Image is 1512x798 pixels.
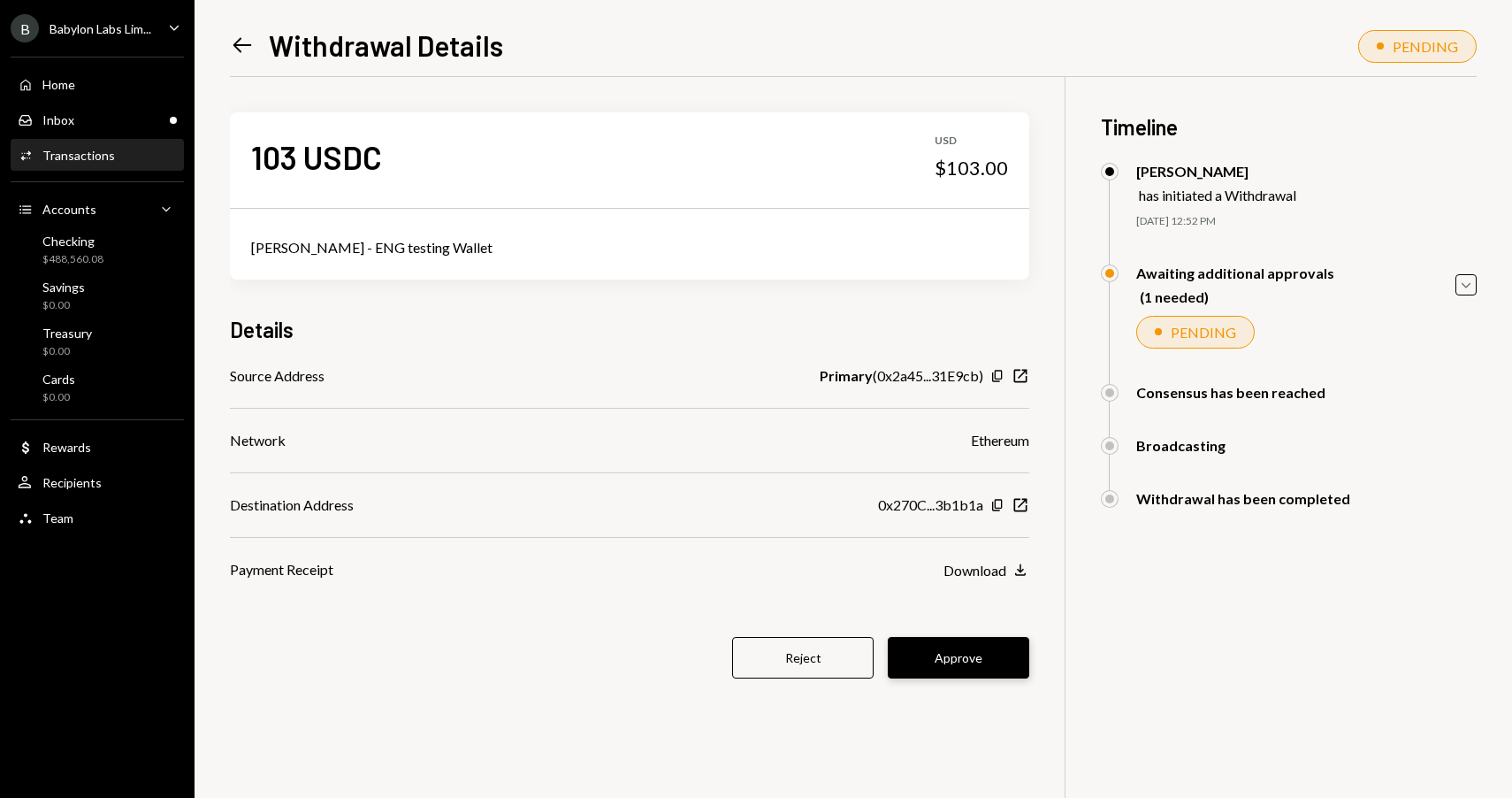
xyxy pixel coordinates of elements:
[42,298,85,313] div: $0.00
[42,390,75,405] div: $0.00
[1136,490,1350,507] div: Withdrawal has been completed
[251,137,382,177] div: 103 USDC
[1136,437,1226,454] div: Broadcasting
[230,365,325,387] div: Source Address
[42,510,73,526] div: Team
[42,280,85,295] div: Savings
[943,562,1006,579] div: Download
[230,559,333,580] div: Payment Receipt
[11,320,184,363] a: Treasury$0.00
[888,637,1029,679] button: Approve
[943,561,1029,580] button: Download
[11,431,184,463] a: Rewards
[230,495,354,516] div: Destination Address
[820,365,873,387] b: Primary
[42,475,102,490] div: Recipients
[42,112,74,127] div: Inbox
[11,139,184,171] a: Transactions
[878,495,983,516] div: 0x270C...3b1b1a
[11,502,184,533] a: Team
[935,134,1008,149] div: USD
[1101,112,1477,142] h3: Timeline
[251,237,1008,258] div: [PERSON_NAME] - ENG testing Wallet
[1136,384,1325,401] div: Consensus has been reached
[971,430,1029,451] div: Ethereum
[1136,265,1334,281] div: Awaiting additional approvals
[42,440,91,455] div: Rewards
[42,326,92,341] div: Treasury
[42,344,92,359] div: $0.00
[42,202,96,217] div: Accounts
[42,148,115,163] div: Transactions
[11,68,184,100] a: Home
[230,430,286,451] div: Network
[11,466,184,498] a: Recipients
[42,77,75,92] div: Home
[935,156,1008,180] div: $103.00
[1171,324,1236,341] div: PENDING
[269,27,503,63] h1: Withdrawal Details
[820,365,983,387] div: ( 0x2a45...31E9cb )
[11,366,184,409] a: Cards$0.00
[1136,163,1296,180] div: [PERSON_NAME]
[1393,38,1458,55] div: PENDING
[42,234,103,249] div: Checking
[1139,187,1296,203] div: has initiated a Withdrawal
[50,21,151,36] div: Babylon Labs Lim...
[11,274,184,317] a: Savings$0.00
[42,252,103,267] div: $488,560.08
[11,14,39,42] div: B
[732,637,874,679] button: Reject
[11,193,184,225] a: Accounts
[42,372,75,387] div: Cards
[11,104,184,135] a: Inbox
[1140,288,1334,305] div: (1 needed)
[11,228,184,271] a: Checking$488,560.08
[230,315,294,344] h3: Details
[1136,214,1477,229] div: [DATE] 12:52 PM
